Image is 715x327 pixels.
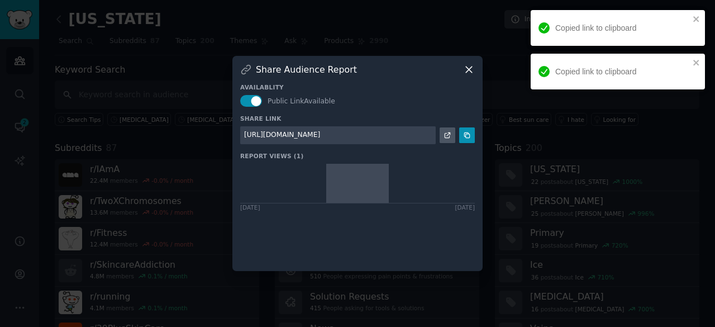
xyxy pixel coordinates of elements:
button: close [693,58,700,67]
div: [URL][DOMAIN_NAME] [244,130,320,140]
h3: Share Link [240,115,475,122]
span: Public Link Available [268,97,335,105]
div: [DATE] [240,203,260,211]
div: Copied link to clipboard [555,22,689,34]
div: [DATE] [455,203,475,211]
h3: Availablity [240,83,475,91]
div: Copied link to clipboard [555,66,689,78]
button: close [693,15,700,23]
h3: Share Audience Report [256,64,357,75]
h3: Report Views ( 1 ) [240,152,475,160]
